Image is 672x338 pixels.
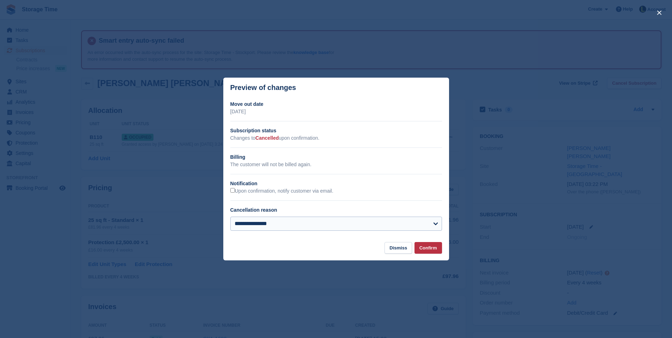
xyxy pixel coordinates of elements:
[654,7,665,18] button: close
[230,153,442,161] h2: Billing
[230,134,442,142] p: Changes to upon confirmation.
[230,180,442,187] h2: Notification
[230,108,442,115] p: [DATE]
[255,135,279,141] span: Cancelled
[414,242,442,254] button: Confirm
[230,84,296,92] p: Preview of changes
[230,207,277,213] label: Cancellation reason
[230,127,442,134] h2: Subscription status
[230,161,442,168] p: The customer will not be billed again.
[230,188,333,194] label: Upon confirmation, notify customer via email.
[230,101,442,108] h2: Move out date
[230,188,235,193] input: Upon confirmation, notify customer via email.
[385,242,412,254] button: Dismiss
